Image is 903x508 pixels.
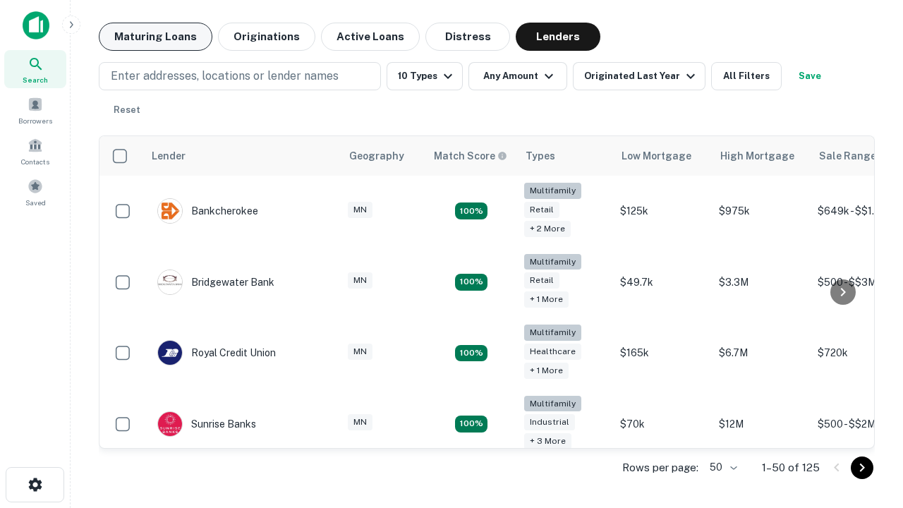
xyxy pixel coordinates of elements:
[712,317,811,389] td: $6.7M
[712,247,811,318] td: $3.3M
[622,147,691,164] div: Low Mortgage
[157,411,256,437] div: Sunrise Banks
[613,247,712,318] td: $49.7k
[622,459,698,476] p: Rows per page:
[434,148,507,164] div: Capitalize uses an advanced AI algorithm to match your search with the best lender. The match sco...
[613,389,712,460] td: $70k
[851,456,873,479] button: Go to next page
[524,221,571,237] div: + 2 more
[526,147,555,164] div: Types
[348,272,372,289] div: MN
[455,274,487,291] div: Matching Properties: 23, hasApolloMatch: undefined
[712,389,811,460] td: $12M
[455,416,487,433] div: Matching Properties: 27, hasApolloMatch: undefined
[157,270,274,295] div: Bridgewater Bank
[157,198,258,224] div: Bankcherokee
[524,272,559,289] div: Retail
[455,202,487,219] div: Matching Properties: 27, hasApolloMatch: undefined
[104,96,150,124] button: Reset
[99,23,212,51] button: Maturing Loans
[712,176,811,247] td: $975k
[524,325,581,341] div: Multifamily
[218,23,315,51] button: Originations
[524,363,569,379] div: + 1 more
[613,136,712,176] th: Low Mortgage
[524,202,559,218] div: Retail
[524,433,571,449] div: + 3 more
[425,23,510,51] button: Distress
[23,74,48,85] span: Search
[516,23,600,51] button: Lenders
[584,68,699,85] div: Originated Last Year
[613,317,712,389] td: $165k
[524,183,581,199] div: Multifamily
[762,459,820,476] p: 1–50 of 125
[158,412,182,436] img: picture
[524,414,575,430] div: Industrial
[387,62,463,90] button: 10 Types
[524,396,581,412] div: Multifamily
[4,132,66,170] a: Contacts
[4,50,66,88] a: Search
[704,457,739,478] div: 50
[468,62,567,90] button: Any Amount
[348,344,372,360] div: MN
[720,147,794,164] div: High Mortgage
[348,202,372,218] div: MN
[25,197,46,208] span: Saved
[4,91,66,129] a: Borrowers
[158,341,182,365] img: picture
[524,291,569,308] div: + 1 more
[524,344,581,360] div: Healthcare
[341,136,425,176] th: Geography
[712,136,811,176] th: High Mortgage
[425,136,517,176] th: Capitalize uses an advanced AI algorithm to match your search with the best lender. The match sco...
[99,62,381,90] button: Enter addresses, locations or lender names
[434,148,504,164] h6: Match Score
[21,156,49,167] span: Contacts
[157,340,276,365] div: Royal Credit Union
[613,176,712,247] td: $125k
[158,270,182,294] img: picture
[832,350,903,418] iframe: Chat Widget
[143,136,341,176] th: Lender
[524,254,581,270] div: Multifamily
[711,62,782,90] button: All Filters
[787,62,832,90] button: Save your search to get updates of matches that match your search criteria.
[573,62,705,90] button: Originated Last Year
[4,173,66,211] a: Saved
[348,414,372,430] div: MN
[517,136,613,176] th: Types
[111,68,339,85] p: Enter addresses, locations or lender names
[455,345,487,362] div: Matching Properties: 18, hasApolloMatch: undefined
[349,147,404,164] div: Geography
[321,23,420,51] button: Active Loans
[152,147,186,164] div: Lender
[158,199,182,223] img: picture
[23,11,49,40] img: capitalize-icon.png
[819,147,876,164] div: Sale Range
[18,115,52,126] span: Borrowers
